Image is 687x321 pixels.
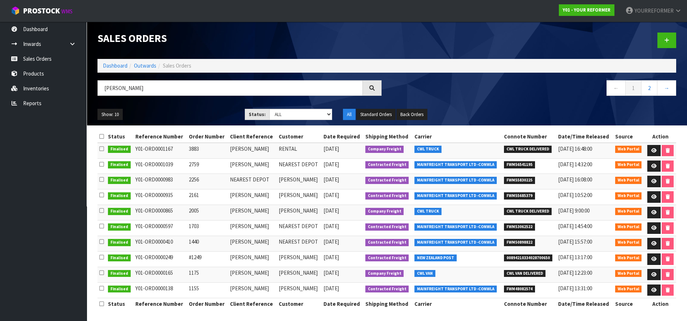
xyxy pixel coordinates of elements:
[134,189,187,205] td: Y01-ORD0000935
[228,143,277,158] td: [PERSON_NAME]
[97,80,363,96] input: Search sales orders
[558,145,592,152] span: [DATE] 16:48:00
[322,298,364,309] th: Date Required
[558,238,592,245] span: [DATE] 15:57:00
[228,282,277,298] td: [PERSON_NAME]
[61,8,73,15] small: WMS
[277,131,322,142] th: Customer
[323,192,339,198] span: [DATE]
[504,208,552,215] span: CWL TRUCK DELIVERED
[277,282,322,298] td: [PERSON_NAME]
[108,208,131,215] span: Finalised
[645,298,676,309] th: Action
[134,62,156,69] a: Outwards
[502,131,556,142] th: Connote Number
[615,223,642,231] span: Web Portal
[108,192,131,200] span: Finalised
[396,109,427,120] button: Back Orders
[134,221,187,236] td: Y01-ORD0000597
[558,254,592,261] span: [DATE] 13:17:00
[228,298,277,309] th: Client Reference
[187,267,228,282] td: 1175
[134,158,187,174] td: Y01-ORD0001039
[277,267,322,282] td: [PERSON_NAME]
[323,285,339,292] span: [DATE]
[134,267,187,282] td: Y01-ORD0000165
[414,270,435,277] span: CWL VAN
[323,161,339,168] span: [DATE]
[615,254,642,262] span: Web Portal
[323,145,339,152] span: [DATE]
[11,6,20,15] img: cube-alt.png
[187,236,228,252] td: 1440
[657,80,676,96] a: →
[106,131,134,142] th: Status
[414,239,497,246] span: MAINFREIGHT TRANSPORT LTD -CONWLA
[228,131,277,142] th: Client Reference
[108,239,131,246] span: Finalised
[413,298,502,309] th: Carrier
[134,236,187,252] td: Y01-ORD0000410
[413,131,502,142] th: Carrier
[108,146,131,153] span: Finalised
[615,146,642,153] span: Web Portal
[364,298,413,309] th: Shipping Method
[249,111,266,117] strong: Status:
[134,131,187,142] th: Reference Number
[558,207,590,214] span: [DATE] 9:00:00
[558,269,592,276] span: [DATE] 12:23:00
[365,192,409,200] span: Contracted Freight
[414,223,497,231] span: MAINFREIGHT TRANSPORT LTD -CONWLA
[97,33,382,44] h1: Sales Orders
[625,80,642,96] a: 1
[615,270,642,277] span: Web Portal
[606,80,626,96] a: ←
[108,254,131,262] span: Finalised
[558,285,592,292] span: [DATE] 13:31:00
[277,158,322,174] td: NEAREST DEPOT
[613,131,645,142] th: Source
[504,161,535,168] span: FWM56541195
[365,146,404,153] span: Company Freight
[364,131,413,142] th: Shipping Method
[23,6,60,16] span: ProStock
[414,208,442,215] span: CWL TRUCK
[228,174,277,189] td: NEAREST DEPOT
[365,254,409,262] span: Contracted Freight
[558,192,592,198] span: [DATE] 10:52:00
[635,7,674,14] span: YOURREFORMER
[615,177,642,184] span: Web Portal
[134,282,187,298] td: Y01-ORD0000138
[103,62,127,69] a: Dashboard
[365,223,409,231] span: Contracted Freight
[97,109,123,120] button: Show: 10
[414,192,497,200] span: MAINFREIGHT TRANSPORT LTD -CONWLA
[323,269,339,276] span: [DATE]
[108,270,131,277] span: Finalised
[187,282,228,298] td: 1155
[323,176,339,183] span: [DATE]
[228,158,277,174] td: [PERSON_NAME]
[134,252,187,267] td: Y01-ORD0000249
[356,109,396,120] button: Standard Orders
[323,254,339,261] span: [DATE]
[556,131,613,142] th: Date/Time Released
[504,239,535,246] span: FWM50898822
[615,161,642,168] span: Web Portal
[108,286,131,293] span: Finalised
[323,238,339,245] span: [DATE]
[228,267,277,282] td: [PERSON_NAME]
[414,286,497,293] span: MAINFREIGHT TRANSPORT LTD -CONWLA
[613,298,645,309] th: Source
[187,158,228,174] td: 2759
[504,223,535,231] span: FWM53062522
[134,143,187,158] td: Y01-ORD0001167
[187,221,228,236] td: 1703
[615,208,642,215] span: Web Portal
[228,236,277,252] td: [PERSON_NAME]
[277,143,322,158] td: RENTAL
[504,254,552,262] span: 00894210334028700650
[277,298,322,309] th: Customer
[228,205,277,221] td: [PERSON_NAME]
[322,131,364,142] th: Date Required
